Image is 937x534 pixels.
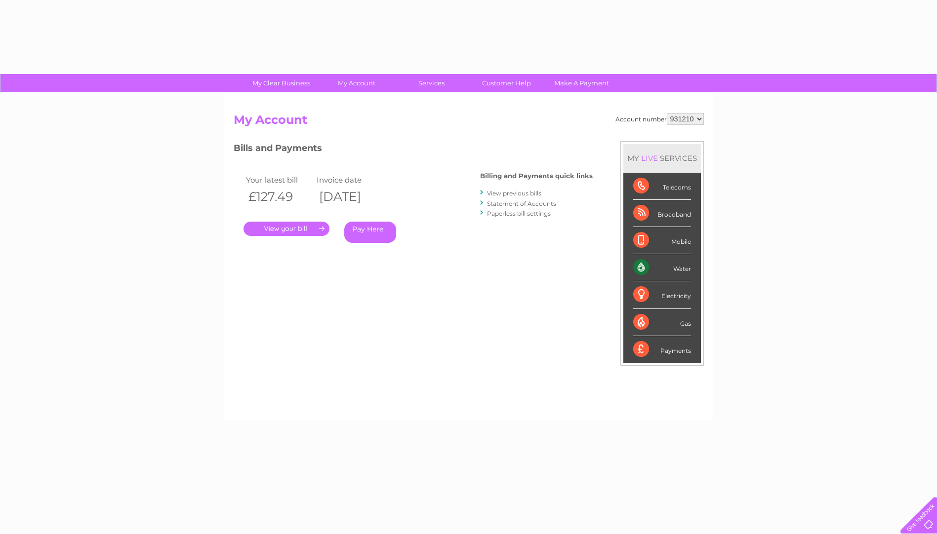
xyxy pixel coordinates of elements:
[487,190,541,197] a: View previous bills
[466,74,547,92] a: Customer Help
[244,222,329,236] a: .
[244,187,315,207] th: £127.49
[314,173,385,187] td: Invoice date
[487,200,556,207] a: Statement of Accounts
[633,200,691,227] div: Broadband
[633,227,691,254] div: Mobile
[541,74,622,92] a: Make A Payment
[623,144,701,172] div: MY SERVICES
[391,74,472,92] a: Services
[314,187,385,207] th: [DATE]
[633,173,691,200] div: Telecoms
[639,153,660,163] div: LIVE
[633,254,691,281] div: Water
[344,222,396,243] a: Pay Here
[234,141,593,158] h3: Bills and Payments
[633,309,691,336] div: Gas
[480,172,593,180] h4: Billing and Payments quick links
[633,281,691,308] div: Electricity
[633,336,691,363] div: Payments
[241,74,322,92] a: My Clear Business
[615,113,704,125] div: Account number
[234,113,704,132] h2: My Account
[244,173,315,187] td: Your latest bill
[316,74,397,92] a: My Account
[487,210,551,217] a: Paperless bill settings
